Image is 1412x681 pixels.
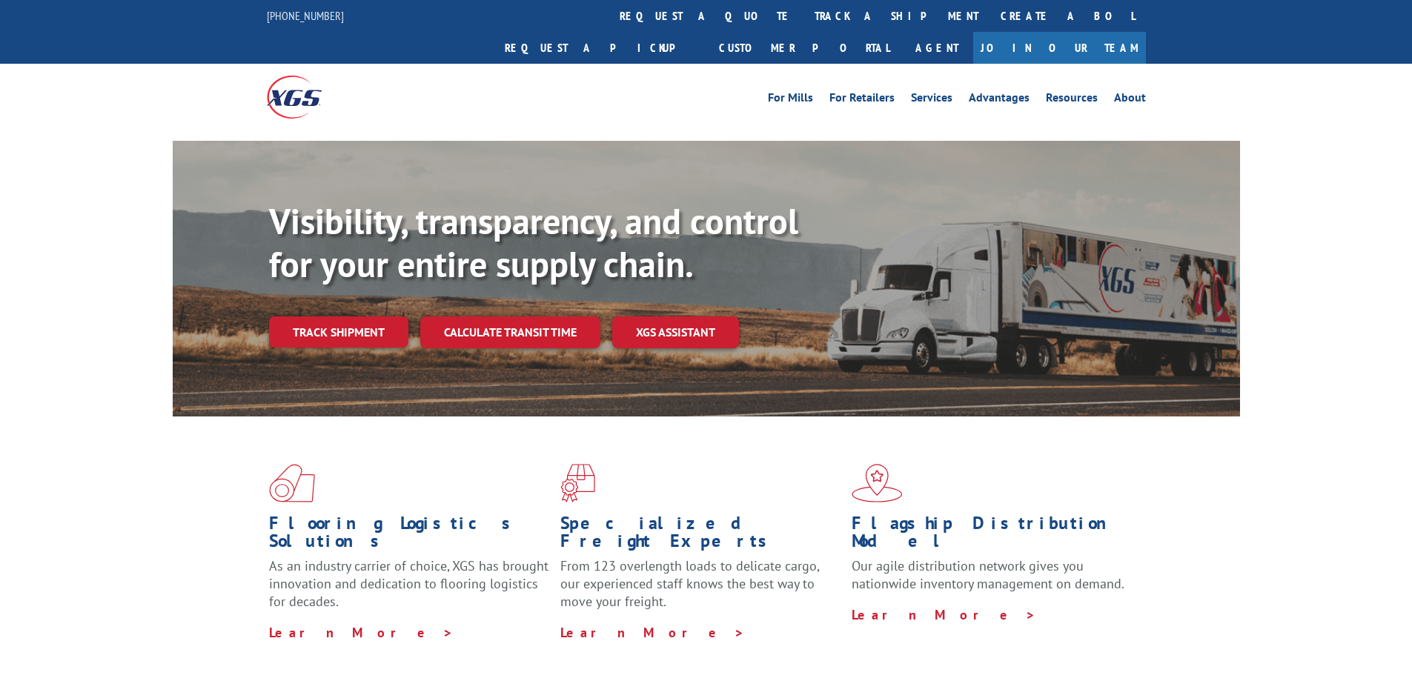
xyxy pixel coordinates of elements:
b: Visibility, transparency, and control for your entire supply chain. [269,198,798,287]
img: xgs-icon-flagship-distribution-model-red [852,464,903,502]
h1: Flagship Distribution Model [852,514,1132,557]
a: Join Our Team [973,32,1146,64]
a: Agent [901,32,973,64]
p: From 123 overlength loads to delicate cargo, our experienced staff knows the best way to move you... [560,557,841,623]
a: Customer Portal [708,32,901,64]
a: For Retailers [829,92,895,108]
a: Calculate transit time [420,316,600,348]
a: Services [911,92,952,108]
a: Advantages [969,92,1030,108]
a: Learn More > [560,624,745,641]
img: xgs-icon-total-supply-chain-intelligence-red [269,464,315,502]
a: Request a pickup [494,32,708,64]
a: Track shipment [269,316,408,348]
h1: Flooring Logistics Solutions [269,514,549,557]
a: [PHONE_NUMBER] [267,8,344,23]
a: About [1114,92,1146,108]
span: Our agile distribution network gives you nationwide inventory management on demand. [852,557,1124,592]
img: xgs-icon-focused-on-flooring-red [560,464,595,502]
a: XGS ASSISTANT [612,316,739,348]
a: Learn More > [852,606,1036,623]
span: As an industry carrier of choice, XGS has brought innovation and dedication to flooring logistics... [269,557,548,610]
h1: Specialized Freight Experts [560,514,841,557]
a: Learn More > [269,624,454,641]
a: Resources [1046,92,1098,108]
a: For Mills [768,92,813,108]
